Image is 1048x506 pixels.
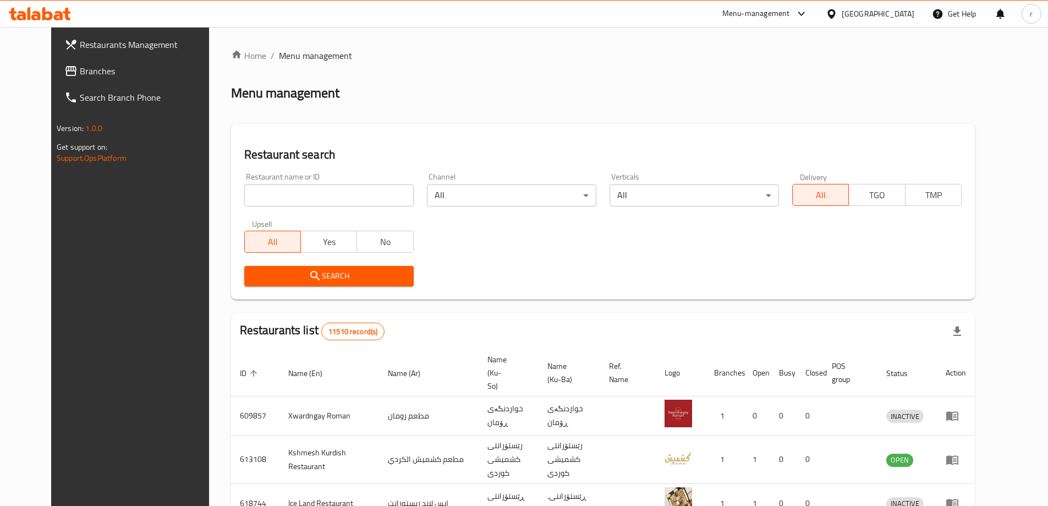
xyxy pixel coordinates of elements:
[56,84,226,111] a: Search Branch Phone
[240,367,261,380] span: ID
[539,396,600,436] td: خواردنگەی ڕۆمان
[744,436,770,484] td: 1
[910,187,957,203] span: TMP
[722,7,790,20] div: Menu-management
[665,400,692,427] img: Xwardngay Roman
[244,146,962,163] h2: Restaurant search
[80,91,217,104] span: Search Branch Phone
[886,367,922,380] span: Status
[770,436,797,484] td: 0
[946,453,966,466] div: Menu
[57,151,127,165] a: Support.OpsPlatform
[231,436,279,484] td: 613108
[244,184,414,206] input: Search for restaurant name or ID..
[379,436,479,484] td: مطعم كشميش الكردي
[705,350,744,396] th: Branches
[848,184,905,206] button: TGO
[300,231,357,253] button: Yes
[656,350,705,396] th: Logo
[832,360,864,386] span: POS group
[547,360,587,386] span: Name (Ku-Ba)
[800,173,827,181] label: Delivery
[56,58,226,84] a: Branches
[937,350,975,396] th: Action
[80,64,217,78] span: Branches
[705,396,744,436] td: 1
[321,323,385,340] div: Total records count
[271,49,275,62] li: /
[85,121,102,135] span: 1.0.0
[792,184,849,206] button: All
[905,184,962,206] button: TMP
[244,231,301,253] button: All
[944,318,970,345] div: Export file
[379,396,479,436] td: مطعم رومان
[322,327,384,337] span: 11510 record(s)
[57,140,107,154] span: Get support on:
[797,396,823,436] td: 0
[240,322,385,340] h2: Restaurants list
[609,360,643,386] span: Ref. Name
[279,436,379,484] td: Kshmesh Kurdish Restaurant
[231,84,339,102] h2: Menu management
[305,234,353,250] span: Yes
[479,436,539,484] td: رێستۆرانتی کشمیشى كوردى
[886,410,924,423] div: INACTIVE
[842,8,914,20] div: [GEOGRAPHIC_DATA]
[946,409,966,422] div: Menu
[249,234,297,250] span: All
[744,396,770,436] td: 0
[797,187,844,203] span: All
[253,269,405,283] span: Search
[252,220,272,227] label: Upsell
[356,231,413,253] button: No
[487,353,525,393] span: Name (Ku-So)
[665,444,692,471] img: Kshmesh Kurdish Restaurant
[770,350,797,396] th: Busy
[288,367,337,380] span: Name (En)
[744,350,770,396] th: Open
[231,396,279,436] td: 609857
[610,184,779,206] div: All
[231,49,266,62] a: Home
[886,410,924,423] span: INACTIVE
[886,454,913,466] span: OPEN
[361,234,409,250] span: No
[797,350,823,396] th: Closed
[853,187,901,203] span: TGO
[797,436,823,484] td: 0
[705,436,744,484] td: 1
[279,49,352,62] span: Menu management
[770,396,797,436] td: 0
[57,121,84,135] span: Version:
[427,184,596,206] div: All
[539,436,600,484] td: رێستۆرانتی کشمیشى كوردى
[279,396,379,436] td: Xwardngay Roman
[244,266,414,286] button: Search
[388,367,435,380] span: Name (Ar)
[479,396,539,436] td: خواردنگەی ڕۆمان
[56,31,226,58] a: Restaurants Management
[231,49,975,62] nav: breadcrumb
[80,38,217,51] span: Restaurants Management
[1030,8,1033,20] span: r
